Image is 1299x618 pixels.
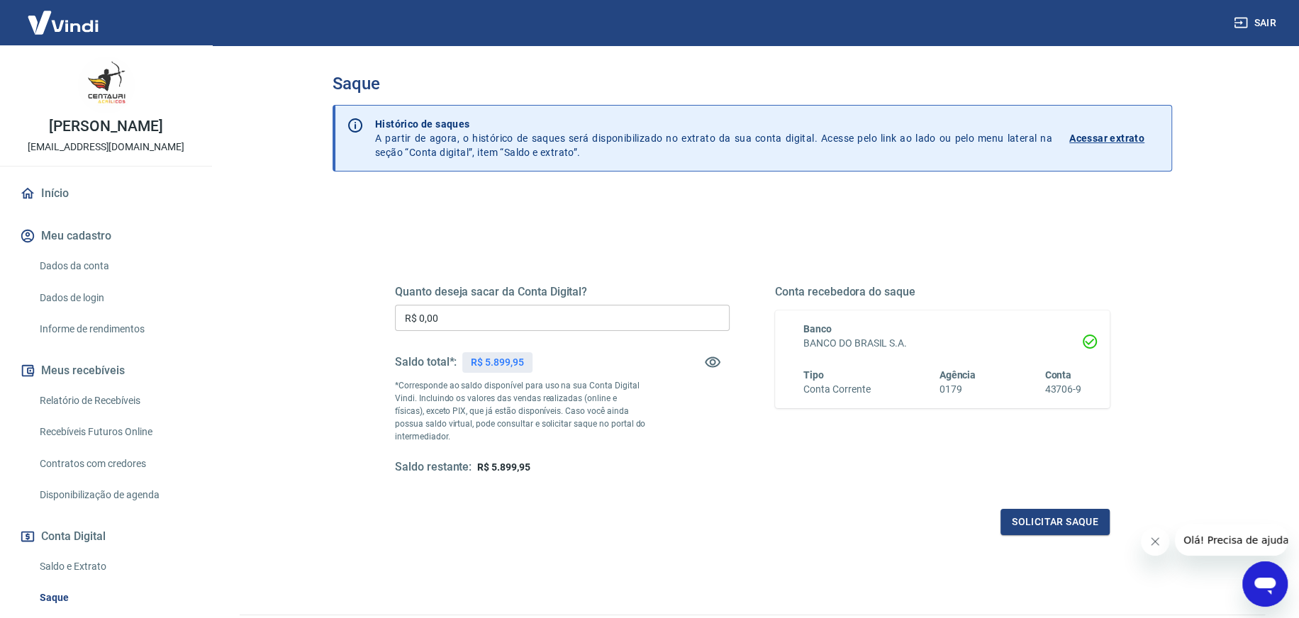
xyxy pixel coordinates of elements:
[34,552,195,581] a: Saldo e Extrato
[1069,131,1144,145] p: Acessar extrato
[17,521,195,552] button: Conta Digital
[775,285,1110,299] h5: Conta recebedora do saque
[1000,509,1110,535] button: Solicitar saque
[78,57,135,113] img: dd6b44d6-53e7-4c2f-acc0-25087f8ca7ac.jpeg
[1231,10,1282,36] button: Sair
[17,178,195,209] a: Início
[17,220,195,252] button: Meu cadastro
[940,382,976,397] h6: 0179
[34,481,195,510] a: Disponibilização de agenda
[803,369,824,381] span: Tipo
[1242,561,1288,607] iframe: Botão para abrir a janela de mensagens
[34,417,195,446] a: Recebíveis Futuros Online
[477,461,530,473] span: R$ 5.899,95
[803,382,870,397] h6: Conta Corrente
[34,583,195,612] a: Saque
[471,355,523,370] p: R$ 5.899,95
[34,252,195,281] a: Dados da conta
[9,10,119,21] span: Olá! Precisa de ajuda?
[1044,369,1071,381] span: Conta
[1175,524,1288,556] iframe: Mensagem da empresa
[940,369,976,381] span: Agência
[34,386,195,415] a: Relatório de Recebíveis
[34,449,195,478] a: Contratos com credores
[395,355,457,369] h5: Saldo total*:
[49,119,162,134] p: [PERSON_NAME]
[803,323,832,335] span: Banco
[333,74,1172,94] h3: Saque
[28,140,184,154] p: [EMAIL_ADDRESS][DOMAIN_NAME]
[1141,527,1169,556] iframe: Fechar mensagem
[375,117,1052,159] p: A partir de agora, o histórico de saques será disponibilizado no extrato da sua conta digital. Ac...
[34,283,195,313] a: Dados de login
[395,379,646,443] p: *Corresponde ao saldo disponível para uso na sua Conta Digital Vindi. Incluindo os valores das ve...
[34,315,195,344] a: Informe de rendimentos
[395,460,472,475] h5: Saldo restante:
[17,1,109,44] img: Vindi
[17,355,195,386] button: Meus recebíveis
[395,285,730,299] h5: Quanto deseja sacar da Conta Digital?
[803,336,1081,351] h6: BANCO DO BRASIL S.A.
[1069,117,1160,159] a: Acessar extrato
[1044,382,1081,397] h6: 43706-9
[375,117,1052,131] p: Histórico de saques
